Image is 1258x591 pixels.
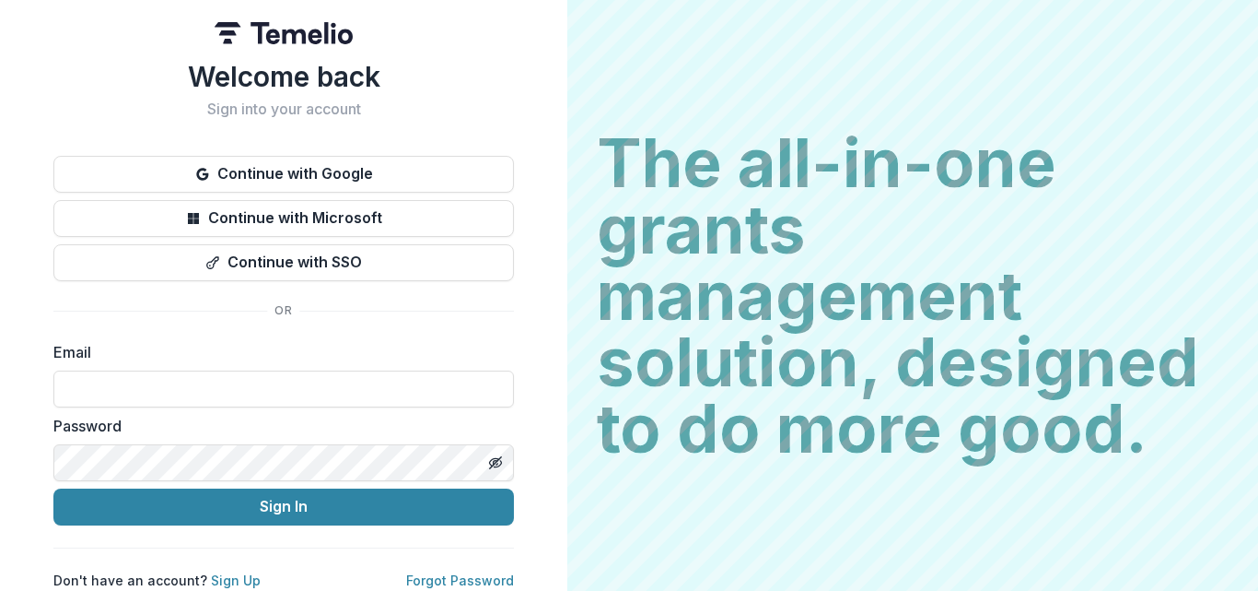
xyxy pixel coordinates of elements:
[406,573,514,588] a: Forgot Password
[481,448,510,478] button: Toggle password visibility
[53,415,503,437] label: Password
[53,100,514,118] h2: Sign into your account
[53,200,514,237] button: Continue with Microsoft
[53,489,514,526] button: Sign In
[53,60,514,93] h1: Welcome back
[215,22,353,44] img: Temelio
[53,244,514,281] button: Continue with SSO
[53,156,514,193] button: Continue with Google
[53,341,503,363] label: Email
[53,571,261,590] p: Don't have an account?
[211,573,261,588] a: Sign Up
